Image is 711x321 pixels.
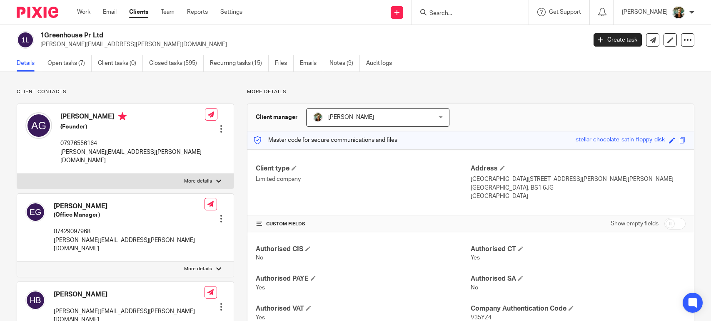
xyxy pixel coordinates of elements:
[60,123,205,131] h5: (Founder)
[366,55,398,72] a: Audit logs
[17,31,34,49] img: svg%3E
[254,136,397,144] p: Master code for secure communications and files
[25,202,45,222] img: svg%3E
[275,55,294,72] a: Files
[17,89,234,95] p: Client contacts
[149,55,204,72] a: Closed tasks (595)
[256,304,471,313] h4: Authorised VAT
[471,285,478,291] span: No
[256,255,263,261] span: No
[54,202,205,211] h4: [PERSON_NAME]
[594,33,642,47] a: Create task
[611,220,659,228] label: Show empty fields
[256,274,471,283] h4: Authorised PAYE
[54,236,205,253] p: [PERSON_NAME][EMAIL_ADDRESS][PERSON_NAME][DOMAIN_NAME]
[256,164,471,173] h4: Client type
[187,8,208,16] a: Reports
[471,274,686,283] h4: Authorised SA
[98,55,143,72] a: Client tasks (0)
[256,113,298,121] h3: Client manager
[17,55,41,72] a: Details
[40,31,473,40] h2: 1Greenhouse Pr Ltd
[471,255,480,261] span: Yes
[256,175,471,183] p: Limited company
[328,114,374,120] span: [PERSON_NAME]
[471,245,686,254] h4: Authorised CT
[256,221,471,227] h4: CUSTOM FIELDS
[471,164,686,173] h4: Address
[256,315,265,321] span: Yes
[40,40,581,49] p: [PERSON_NAME][EMAIL_ADDRESS][PERSON_NAME][DOMAIN_NAME]
[672,6,685,19] img: Photo2.jpg
[210,55,269,72] a: Recurring tasks (15)
[25,112,52,139] img: svg%3E
[300,55,323,72] a: Emails
[60,148,205,165] p: [PERSON_NAME][EMAIL_ADDRESS][PERSON_NAME][DOMAIN_NAME]
[54,227,205,236] p: 07429097968
[25,290,45,310] img: svg%3E
[47,55,92,72] a: Open tasks (7)
[329,55,360,72] a: Notes (9)
[220,8,242,16] a: Settings
[549,9,581,15] span: Get Support
[256,245,471,254] h4: Authorised CIS
[576,136,665,145] div: stellar-chocolate-satin-floppy-disk
[161,8,175,16] a: Team
[471,315,491,321] span: V35YZ4
[60,112,205,123] h4: [PERSON_NAME]
[256,285,265,291] span: Yes
[54,290,205,299] h4: [PERSON_NAME]
[118,112,127,121] i: Primary
[184,178,212,185] p: More details
[103,8,117,16] a: Email
[471,304,686,313] h4: Company Authentication Code
[622,8,668,16] p: [PERSON_NAME]
[429,10,504,17] input: Search
[60,139,205,148] p: 07976556164
[471,184,686,192] p: [GEOGRAPHIC_DATA], BS1 6JG
[77,8,90,16] a: Work
[471,192,686,200] p: [GEOGRAPHIC_DATA]
[184,266,212,272] p: More details
[54,211,205,219] h5: (Office Manager)
[17,7,58,18] img: Pixie
[129,8,148,16] a: Clients
[471,175,686,183] p: [GEOGRAPHIC_DATA][STREET_ADDRESS][PERSON_NAME][PERSON_NAME]
[247,89,694,95] p: More details
[313,112,323,122] img: Photo2.jpg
